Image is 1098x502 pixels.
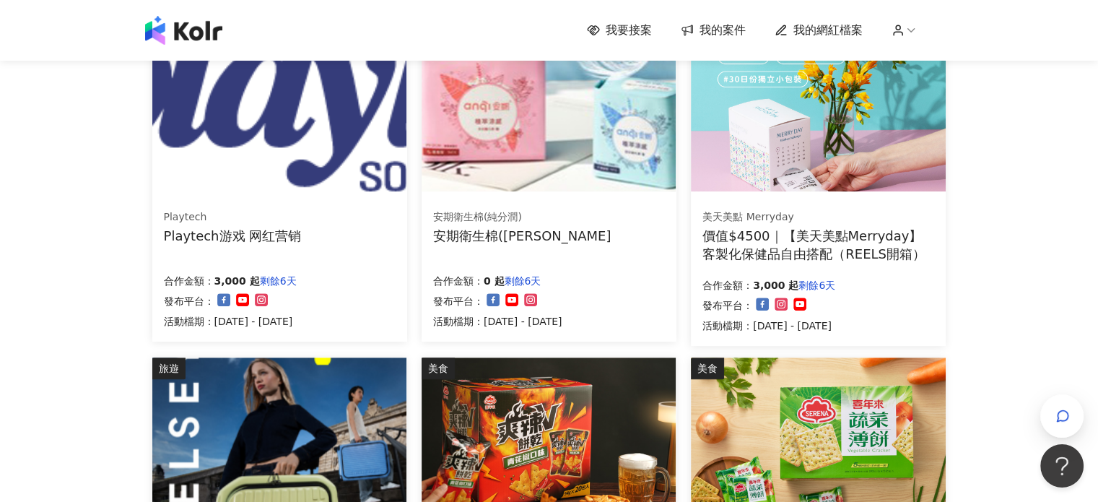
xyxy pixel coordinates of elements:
[164,293,214,310] p: 發布平台：
[433,293,484,310] p: 發布平台：
[702,227,934,263] div: 價值$4500｜【美天美點Merryday】客製化保健品自由搭配（REELS開箱）
[260,272,297,290] p: 剩餘6天
[164,272,214,290] p: 合作金額：
[504,272,541,290] p: 剩餘6天
[691,358,724,379] div: 美食
[433,272,484,290] p: 合作金額：
[775,22,863,38] a: 我的網紅檔案
[793,22,863,38] span: 我的網紅檔案
[681,22,746,38] a: 我的案件
[422,358,455,379] div: 美食
[433,313,562,330] p: 活動檔期：[DATE] - [DATE]
[152,358,186,379] div: 旅遊
[164,313,297,330] p: 活動檔期：[DATE] - [DATE]
[702,210,933,225] div: 美天美點 Merryday
[702,277,753,294] p: 合作金額：
[587,22,652,38] a: 我要接案
[433,227,611,245] div: 安期衛生棉([PERSON_NAME]
[214,272,260,290] p: 3,000 起
[798,277,835,294] p: 剩餘6天
[753,277,798,294] p: 3,000 起
[484,272,505,290] p: 0 起
[433,210,611,225] div: 安期衛生棉(純分潤)
[702,297,753,314] p: 發布平台：
[145,16,222,45] img: logo
[164,227,302,245] div: Playtech游戏 网红营销
[1040,444,1084,488] iframe: Help Scout Beacon - Open
[700,22,746,38] span: 我的案件
[702,317,835,334] p: 活動檔期：[DATE] - [DATE]
[164,210,302,225] div: Playtech
[606,22,652,38] span: 我要接案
